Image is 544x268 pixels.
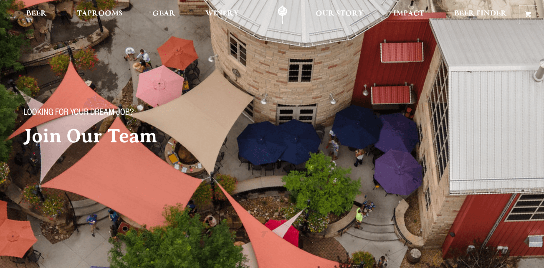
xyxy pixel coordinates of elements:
span: Impact [393,10,424,17]
span: Looking for your dream job? [23,108,134,119]
span: Gear [152,10,175,17]
span: Beer [26,10,47,17]
span: Beer Finder [454,10,507,17]
a: Beer Finder [449,5,512,24]
a: Gear [147,5,181,24]
a: Our Story [310,5,369,24]
span: Our Story [316,10,364,17]
a: Winery [200,5,244,24]
a: Odell Home [267,5,298,24]
a: Impact [388,5,430,24]
a: Taprooms [71,5,128,24]
a: Beer [21,5,52,24]
span: Taprooms [77,10,123,17]
h2: Join Our Team [23,126,284,147]
span: Winery [205,10,239,17]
